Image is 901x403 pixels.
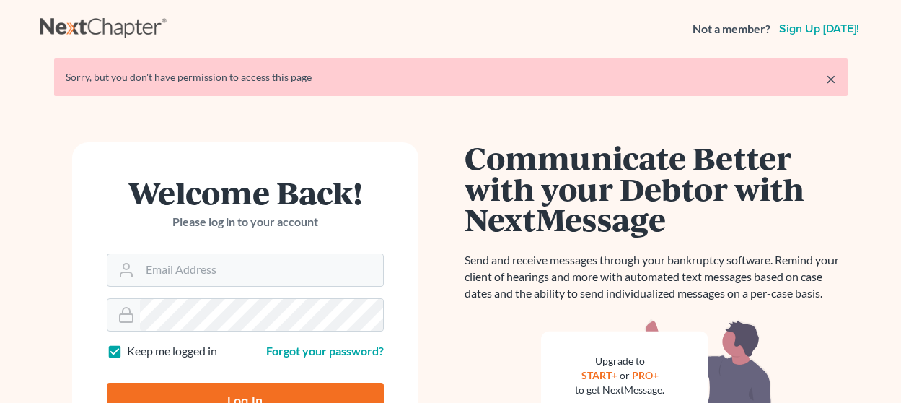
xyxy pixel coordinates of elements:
[127,343,217,360] label: Keep me logged in
[140,254,383,286] input: Email Address
[826,70,836,87] a: ×
[581,369,617,381] a: START+
[576,383,665,397] div: to get NextMessage.
[465,252,848,302] p: Send and receive messages through your bankruptcy software. Remind your client of hearings and mo...
[107,214,384,230] p: Please log in to your account
[693,21,770,38] strong: Not a member?
[620,369,630,381] span: or
[66,70,836,84] div: Sorry, but you don't have permission to access this page
[576,354,665,368] div: Upgrade to
[632,369,659,381] a: PRO+
[776,23,862,35] a: Sign up [DATE]!
[107,177,384,208] h1: Welcome Back!
[465,142,848,235] h1: Communicate Better with your Debtor with NextMessage
[266,344,384,357] a: Forgot your password?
